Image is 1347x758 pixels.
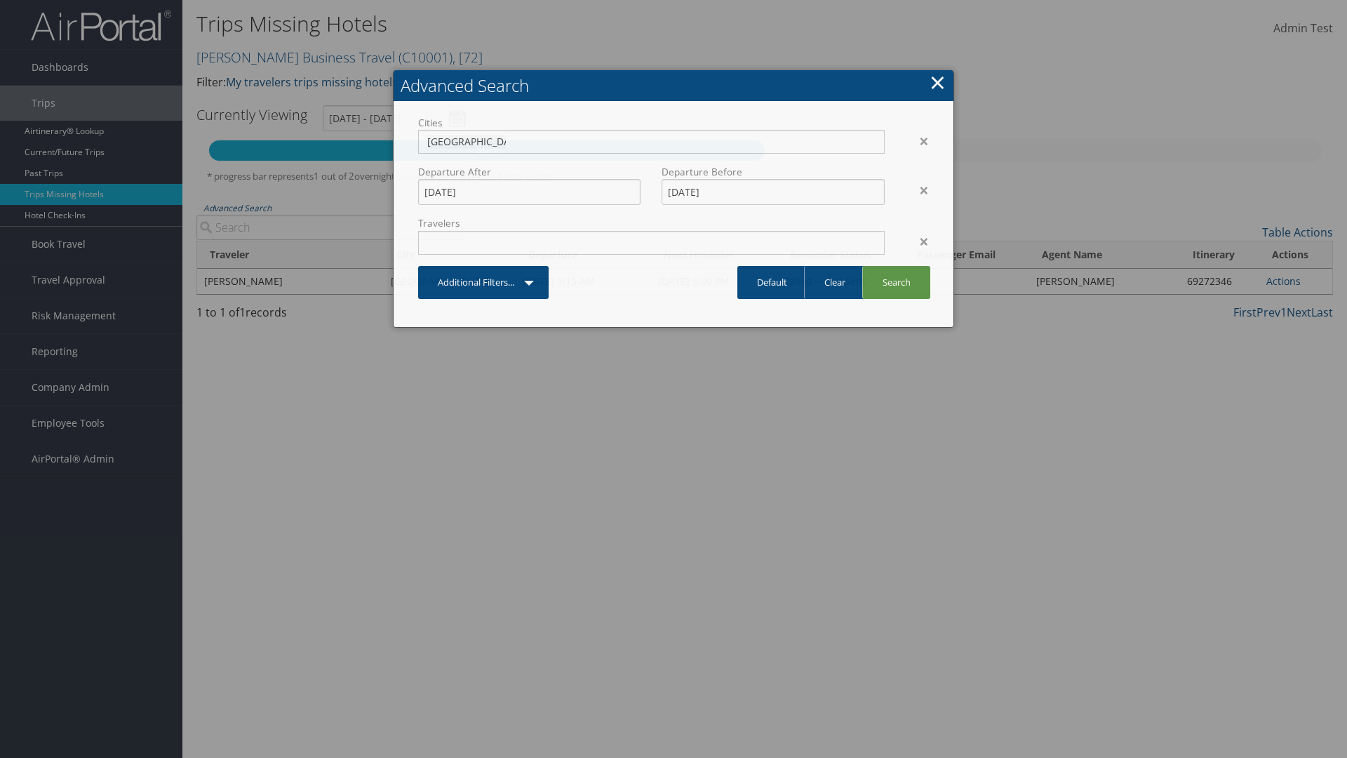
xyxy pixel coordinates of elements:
label: Departure Before [662,165,884,179]
a: Default [737,266,807,299]
a: Additional Filters... [418,266,549,299]
a: Search [862,266,930,299]
a: Close [930,68,946,96]
div: × [895,233,939,250]
div: × [895,133,939,149]
a: Clear [804,266,865,299]
label: Cities [418,116,885,130]
h2: Advanced Search [394,70,953,101]
label: Travelers [418,216,885,230]
label: Departure After [418,165,641,179]
div: × [895,182,939,199]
